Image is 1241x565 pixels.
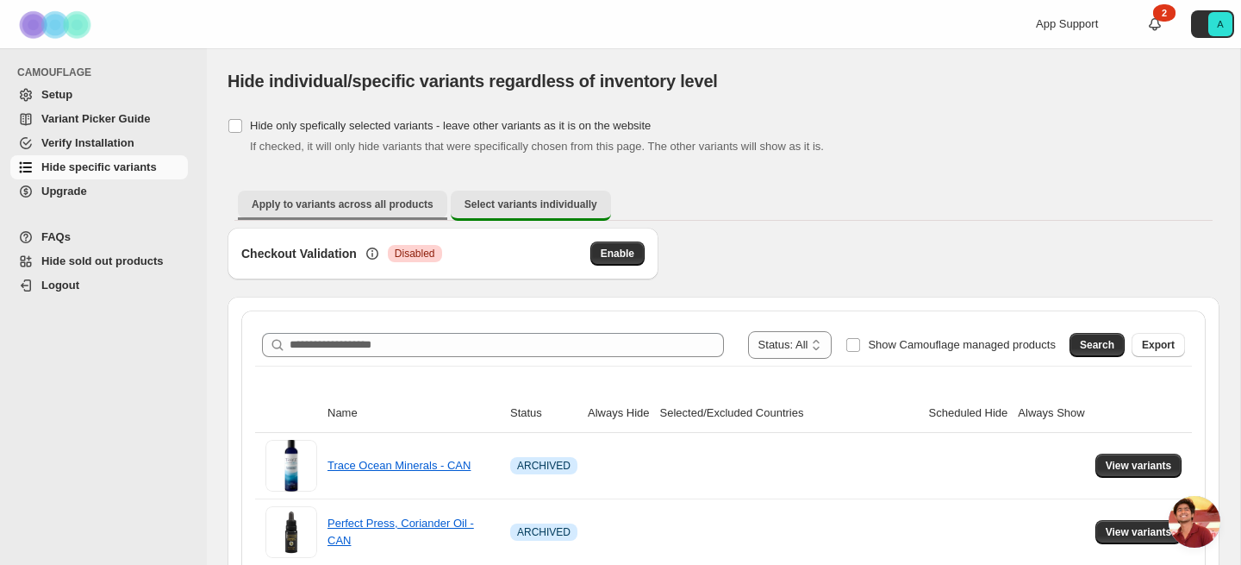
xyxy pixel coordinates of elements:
[655,394,924,433] th: Selected/Excluded Countries
[41,160,157,173] span: Hide specific variants
[924,394,1013,433] th: Scheduled Hide
[1036,17,1098,30] span: App Support
[265,440,317,492] img: Trace Ocean Minerals - CAN
[250,119,651,132] span: Hide only spefically selected variants - leave other variants as it is on the website
[868,338,1056,351] span: Show Camouflage managed products
[517,525,571,539] span: ARCHIVED
[17,66,195,79] span: CAMOUFLAGE
[1142,338,1175,352] span: Export
[1013,394,1089,433] th: Always Show
[1106,459,1172,473] span: View variants
[327,517,474,547] a: Perfect Press, Coriander Oil - CAN
[41,185,87,198] span: Upgrade
[10,155,188,179] a: Hide specific variants
[1095,454,1182,478] button: View variants
[1217,19,1224,29] text: A
[250,140,824,153] span: If checked, it will only hide variants that were specifically chosen from this page. The other va...
[451,191,611,221] button: Select variants individually
[228,72,718,91] span: Hide individual/specific variants regardless of inventory level
[252,198,433,211] span: Apply to variants across all products
[10,179,188,204] a: Upgrade
[10,83,188,107] a: Setup
[590,242,645,266] button: Enable
[1208,12,1232,36] span: Avatar with initials A
[1095,520,1182,544] button: View variants
[327,459,471,472] a: Trace Ocean Minerals - CAN
[1080,338,1114,352] span: Search
[10,225,188,249] a: FAQs
[10,273,188,298] a: Logout
[583,394,655,433] th: Always Hide
[1146,16,1163,33] a: 2
[505,394,583,433] th: Status
[1070,333,1125,357] button: Search
[1191,10,1234,38] button: Avatar with initials A
[41,136,134,149] span: Verify Installation
[41,279,79,292] span: Logout
[14,1,100,48] img: Camouflage
[1169,496,1220,548] div: Open chat
[395,247,435,261] span: Disabled
[238,191,447,218] button: Apply to variants across all products
[41,112,150,125] span: Variant Picker Guide
[601,247,634,261] span: Enable
[517,459,571,473] span: ARCHIVED
[1106,525,1172,539] span: View variants
[241,245,357,262] h3: Checkout Validation
[1132,333,1185,357] button: Export
[10,107,188,131] a: Variant Picker Guide
[265,506,317,558] img: Perfect Press, Coriander Oil - CAN
[322,394,505,433] th: Name
[41,230,71,243] span: FAQs
[41,88,72,101] span: Setup
[465,198,597,211] span: Select variants individually
[10,131,188,155] a: Verify Installation
[10,249,188,273] a: Hide sold out products
[1153,4,1176,22] div: 2
[41,254,164,267] span: Hide sold out products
